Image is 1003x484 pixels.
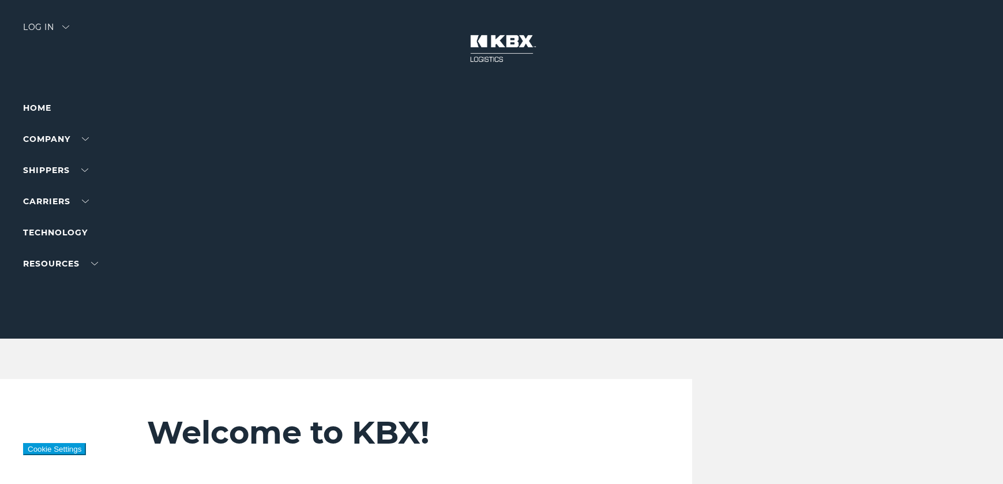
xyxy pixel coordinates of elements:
div: Log in [23,23,69,40]
a: Home [23,103,51,113]
a: SHIPPERS [23,165,88,175]
h2: Welcome to KBX! [147,414,599,452]
a: Carriers [23,196,89,207]
img: kbx logo [459,23,545,74]
a: Technology [23,227,88,238]
a: RESOURCES [23,258,98,269]
a: Company [23,134,89,144]
img: arrow [62,25,69,29]
button: Cookie Settings [23,443,86,455]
